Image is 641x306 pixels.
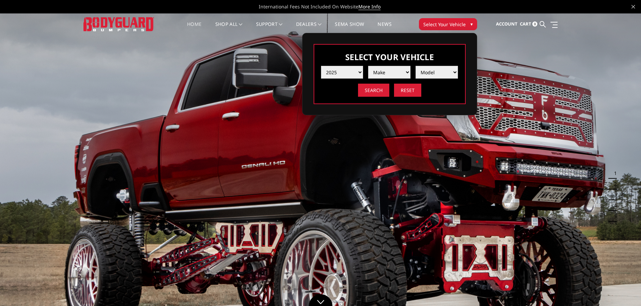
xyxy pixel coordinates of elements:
button: 4 of 5 [610,200,617,211]
a: SEMA Show [335,22,364,35]
a: Account [496,15,518,33]
a: Click to Down [309,294,332,306]
a: shop all [215,22,243,35]
a: Dealers [296,22,322,35]
span: Account [496,21,518,27]
button: 5 of 5 [610,211,617,222]
a: Cart 0 [520,15,537,33]
a: News [378,22,391,35]
button: 1 of 5 [610,168,617,179]
button: 2 of 5 [610,179,617,189]
input: Reset [394,84,421,97]
input: Search [358,84,389,97]
span: ▾ [470,20,473,28]
span: 0 [532,21,537,27]
span: Cart [520,21,531,27]
button: 3 of 5 [610,189,617,200]
iframe: Chat Widget [607,274,641,306]
h3: Select Your Vehicle [321,51,458,62]
span: Select Your Vehicle [423,21,466,28]
button: Select Your Vehicle [419,18,477,30]
select: Please select the value from list. [368,66,411,79]
a: Home [187,22,202,35]
a: Support [256,22,283,35]
img: BODYGUARD BUMPERS [83,17,154,31]
a: More Info [358,3,381,10]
